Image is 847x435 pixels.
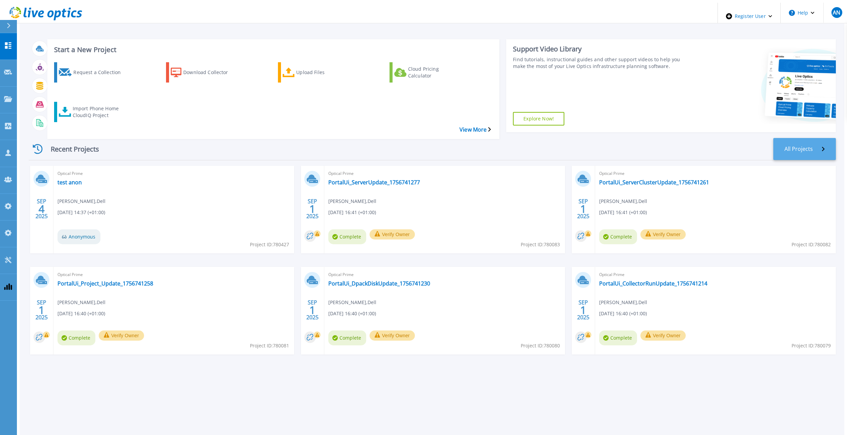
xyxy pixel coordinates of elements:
[599,179,709,186] a: PortalUi_ServerClusterUpdate_1756741261
[513,56,683,70] div: Find tutorials, instructional guides and other support videos to help you make the most of your L...
[306,197,319,221] div: SEP 2025
[521,342,560,349] span: Project ID: 780080
[370,229,415,239] button: Verify Owner
[73,64,127,81] div: Request a Collection
[408,64,462,81] div: Cloud Pricing Calculator
[640,330,686,341] button: Verify Owner
[781,3,823,23] button: Help
[328,310,376,317] span: [DATE] 16:40 (+01:00)
[390,62,471,83] a: Cloud Pricing Calculator
[309,307,315,313] span: 1
[39,307,45,313] span: 1
[57,229,100,244] span: Anonymous
[513,45,683,53] div: Support Video Library
[599,310,647,317] span: [DATE] 16:40 (+01:00)
[57,209,105,216] span: [DATE] 14:37 (+01:00)
[328,299,376,306] span: [PERSON_NAME] , Dell
[599,209,647,216] span: [DATE] 16:41 (+01:00)
[328,330,366,345] span: Complete
[328,280,430,287] a: PortalUi_DpackDiskUpdate_1756741230
[57,330,95,345] span: Complete
[54,46,491,53] h3: Start a New Project
[166,62,248,83] a: Download Collector
[599,198,647,205] span: [PERSON_NAME] , Dell
[513,112,564,125] a: Explore Now!
[54,62,136,83] a: Request a Collection
[39,206,45,212] span: 4
[640,229,686,239] button: Verify Owner
[278,62,360,83] a: Upload Files
[577,298,590,322] div: SEP 2025
[35,298,48,322] div: SEP 2025
[580,206,586,212] span: 1
[57,179,82,186] a: test anon
[599,170,832,177] span: Optical Prime
[599,330,637,345] span: Complete
[599,271,832,278] span: Optical Prime
[57,271,290,278] span: Optical Prime
[328,170,561,177] span: Optical Prime
[599,299,647,306] span: [PERSON_NAME] , Dell
[599,280,707,287] a: PortalUi_CollectorRunUpdate_1756741214
[773,138,836,160] a: All Projects
[328,209,376,216] span: [DATE] 16:41 (+01:00)
[521,241,560,248] span: Project ID: 780083
[29,141,110,157] div: Recent Projects
[370,330,415,341] button: Verify Owner
[57,310,105,317] span: [DATE] 16:40 (+01:00)
[328,179,420,186] a: PortalUi_ServerUpdate_1756741277
[306,298,319,322] div: SEP 2025
[57,170,290,177] span: Optical Prime
[580,307,586,313] span: 1
[309,206,315,212] span: 1
[57,198,105,205] span: [PERSON_NAME] , Dell
[833,10,840,15] span: AN
[35,197,48,221] div: SEP 2025
[250,241,289,248] span: Project ID: 780427
[718,3,780,30] div: Register User
[328,271,561,278] span: Optical Prime
[460,127,491,133] a: View More
[183,64,237,81] div: Download Collector
[296,64,350,81] div: Upload Files
[792,241,831,248] span: Project ID: 780082
[599,229,637,244] span: Complete
[57,280,153,287] a: PortalUi_Project_Update_1756741258
[57,299,105,306] span: [PERSON_NAME] , Dell
[73,104,127,120] div: Import Phone Home CloudIQ Project
[99,330,144,341] button: Verify Owner
[250,342,289,349] span: Project ID: 780081
[577,197,590,221] div: SEP 2025
[328,229,366,244] span: Complete
[328,198,376,205] span: [PERSON_NAME] , Dell
[792,342,831,349] span: Project ID: 780079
